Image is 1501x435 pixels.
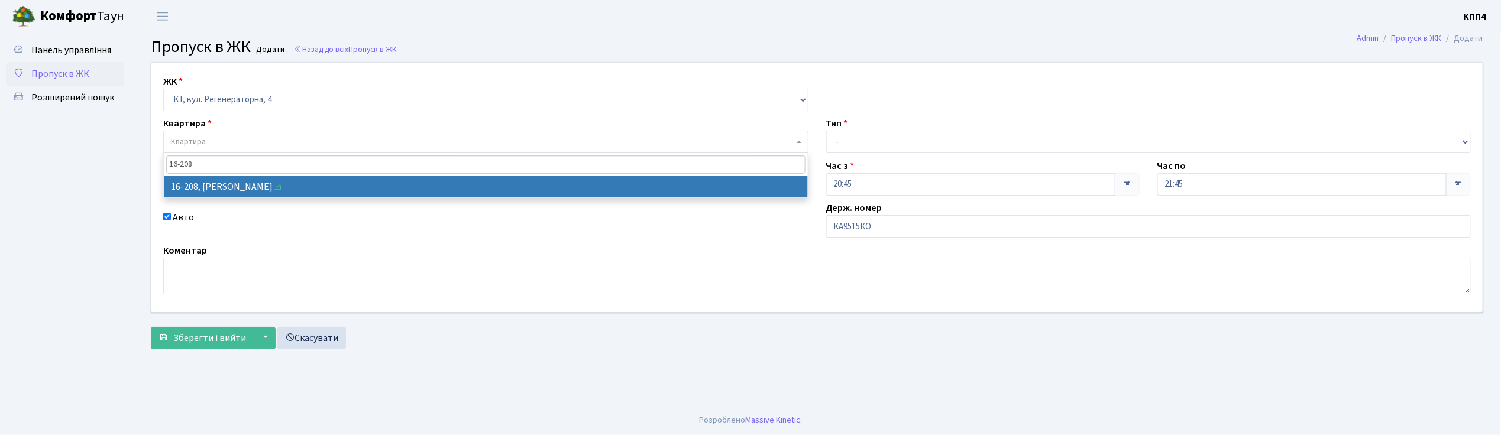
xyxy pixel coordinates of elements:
[1442,32,1483,45] li: Додати
[1392,32,1442,44] a: Пропуск в ЖК
[826,116,848,131] label: Тип
[40,7,124,27] span: Таун
[826,215,1471,238] input: АА1234АА
[1157,159,1186,173] label: Час по
[1464,10,1487,23] b: КПП4
[31,44,111,57] span: Панель управління
[148,7,177,26] button: Переключити навігацію
[348,44,397,55] span: Пропуск в ЖК
[1340,26,1501,51] nav: breadcrumb
[163,74,183,89] label: ЖК
[277,327,346,349] a: Скасувати
[173,332,246,345] span: Зберегти і вийти
[6,62,124,86] a: Пропуск в ЖК
[6,38,124,62] a: Панель управління
[294,44,397,55] a: Назад до всіхПропуск в ЖК
[171,136,206,148] span: Квартира
[163,116,212,131] label: Квартира
[254,45,289,55] small: Додати .
[151,35,251,59] span: Пропуск в ЖК
[699,414,802,427] div: Розроблено .
[6,86,124,109] a: Розширений пошук
[40,7,97,25] b: Комфорт
[12,5,35,28] img: logo.png
[826,159,855,173] label: Час з
[826,201,882,215] label: Держ. номер
[151,327,254,349] button: Зберегти і вийти
[1464,9,1487,24] a: КПП4
[173,210,194,225] label: Авто
[164,176,808,197] li: 16-208, [PERSON_NAME]
[745,414,800,426] a: Massive Kinetic
[31,91,114,104] span: Розширений пошук
[31,67,89,80] span: Пропуск в ЖК
[163,244,207,258] label: Коментар
[1357,32,1379,44] a: Admin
